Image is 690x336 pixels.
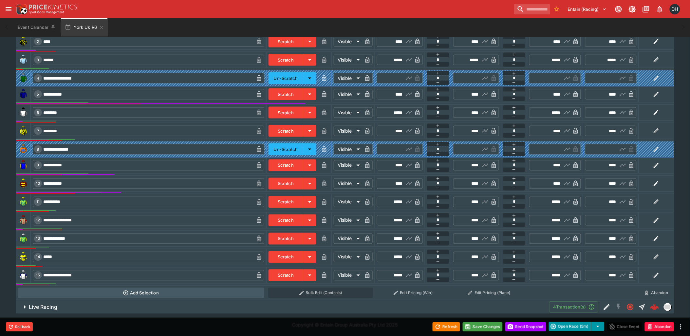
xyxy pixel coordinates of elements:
[269,178,304,190] button: Scratch
[334,197,362,207] div: Visible
[18,178,28,189] img: runner 10
[269,107,304,119] button: Scratch
[18,73,28,84] img: runner 4
[269,215,304,226] button: Scratch
[334,270,362,281] div: Visible
[269,54,304,66] button: Scratch
[626,3,638,15] button: Toggle light/dark mode
[269,125,304,137] button: Scratch
[514,4,550,14] input: search
[18,252,28,262] img: runner 14
[334,55,362,65] div: Visible
[613,301,625,313] button: SGM Disabled
[640,3,652,15] button: Documentation
[269,88,304,100] button: Scratch
[18,126,28,136] img: runner 7
[334,126,362,136] div: Visible
[269,270,304,281] button: Scratch
[334,160,362,171] div: Visible
[664,303,672,311] div: liveracing
[334,107,362,118] div: Visible
[549,322,605,331] div: split button
[645,323,674,329] span: Mark an event as closed and abandoned.
[3,3,14,15] button: open drawer
[18,233,28,244] img: runner 13
[564,4,611,14] button: Select Tenant
[591,322,605,331] button: select merge strategy
[650,303,659,312] img: logo-cerberus--red.svg
[601,301,613,313] button: Edit Detail
[269,143,304,155] button: Un-Scratch
[36,76,41,81] span: 4
[334,144,362,155] div: Visible
[269,72,304,84] button: Un-Scratch
[269,159,304,171] button: Scratch
[268,288,373,298] button: Bulk Edit (Controls)
[36,58,41,62] span: 3
[670,4,680,14] div: David Howard
[18,144,28,155] img: runner 8
[269,196,304,208] button: Scratch
[36,129,40,133] span: 7
[269,233,304,245] button: Scratch
[636,301,648,313] button: Straight
[29,11,64,14] img: Sportsbook Management
[36,110,41,115] span: 6
[35,255,41,259] span: 14
[14,18,60,37] button: Event Calendar
[641,288,672,298] button: Abandon
[18,197,28,207] img: runner 11
[35,273,41,278] span: 15
[334,215,362,226] div: Visible
[36,147,41,152] span: 8
[645,322,674,331] button: Abandon
[334,178,362,189] div: Visible
[505,322,546,331] button: Send Snapshot
[334,73,362,84] div: Visible
[29,304,57,311] h6: Live Racing
[18,160,28,171] img: runner 9
[334,233,362,244] div: Visible
[433,322,460,331] button: Refresh
[61,18,108,37] button: York Uk R6
[36,92,41,97] span: 5
[625,301,636,313] button: Closed
[35,236,41,241] span: 13
[613,3,625,15] button: Connected to PK
[35,218,41,223] span: 12
[549,322,591,331] button: Open Race (5m)
[14,3,28,16] img: PriceKinetics Logo
[36,163,41,168] span: 9
[18,107,28,118] img: runner 6
[377,288,449,298] button: Edit Pricing (Win)
[453,288,526,298] button: Edit Pricing (Place)
[664,304,671,311] img: liveracing
[269,36,304,47] button: Scratch
[677,323,685,331] button: more
[668,2,682,16] button: David Howard
[18,55,28,65] img: runner 3
[18,215,28,226] img: runner 12
[35,200,41,204] span: 11
[35,181,41,186] span: 10
[18,89,28,100] img: runner 5
[16,301,549,314] button: Live Racing
[269,251,304,263] button: Scratch
[551,4,562,14] button: No Bookmarks
[654,3,666,15] button: Notifications
[626,303,634,311] svg: Closed
[334,252,362,262] div: Visible
[18,288,265,298] button: Add Selection
[18,36,28,47] img: runner 2
[36,39,41,44] span: 2
[6,322,33,331] button: Rollback
[334,36,362,47] div: Visible
[650,303,659,312] div: 4e0d3417-bb8c-44c5-906a-2e702fc396bd
[18,270,28,281] img: runner 15
[463,322,503,331] button: Save Changes
[29,5,77,9] img: PriceKinetics
[648,301,661,314] a: 4e0d3417-bb8c-44c5-906a-2e702fc396bd
[334,89,362,100] div: Visible
[549,302,598,313] button: 4Transaction(s)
